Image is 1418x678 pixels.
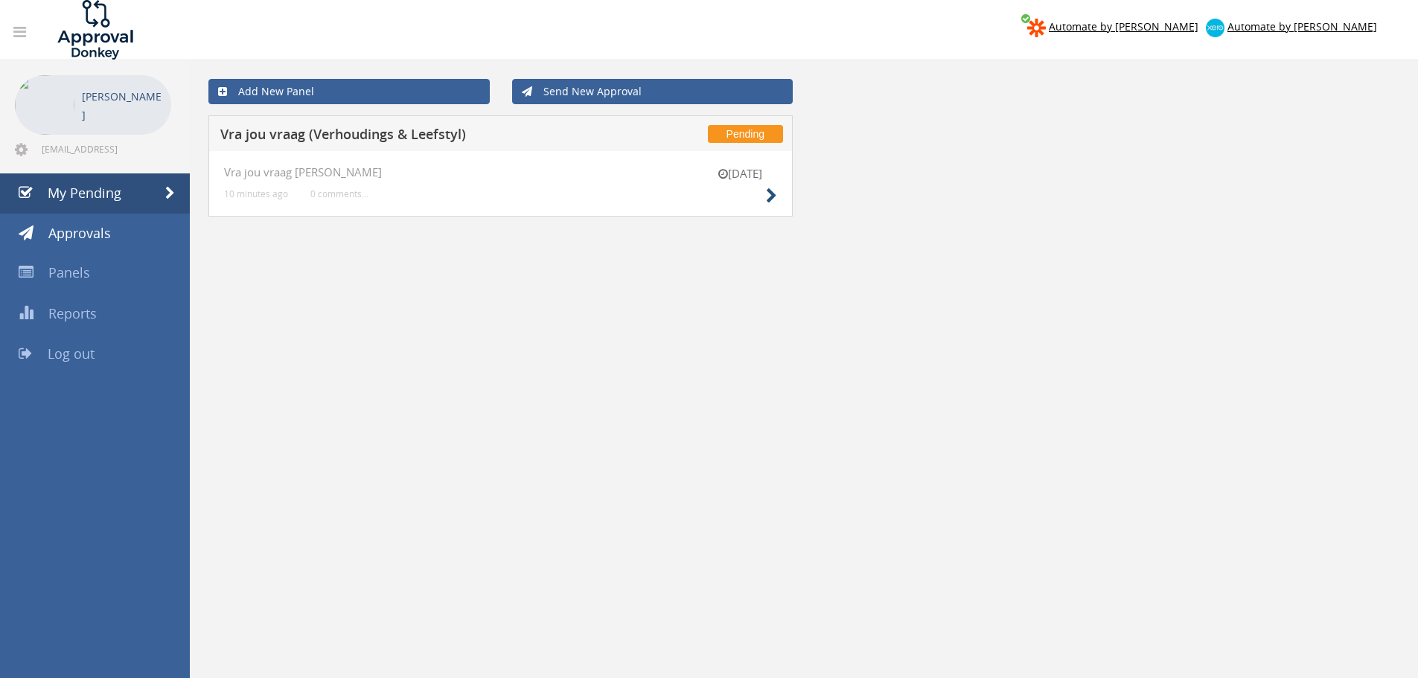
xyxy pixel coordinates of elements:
[1227,19,1377,33] span: Automate by [PERSON_NAME]
[48,224,111,242] span: Approvals
[708,125,783,143] span: Pending
[48,345,95,362] span: Log out
[224,166,777,179] h4: Vra jou vraag [PERSON_NAME]
[310,188,368,199] small: 0 comments...
[512,79,793,104] a: Send New Approval
[82,87,164,124] p: [PERSON_NAME]
[703,166,777,182] small: [DATE]
[220,127,613,146] h5: Vra jou vraag (Verhoudings & Leefstyl)
[48,304,97,322] span: Reports
[48,184,121,202] span: My Pending
[1206,19,1224,37] img: xero-logo.png
[48,263,90,281] span: Panels
[42,143,168,155] span: [EMAIL_ADDRESS][DOMAIN_NAME]
[1049,19,1198,33] span: Automate by [PERSON_NAME]
[1027,19,1046,37] img: zapier-logomark.png
[224,188,288,199] small: 10 minutes ago
[208,79,490,104] a: Add New Panel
